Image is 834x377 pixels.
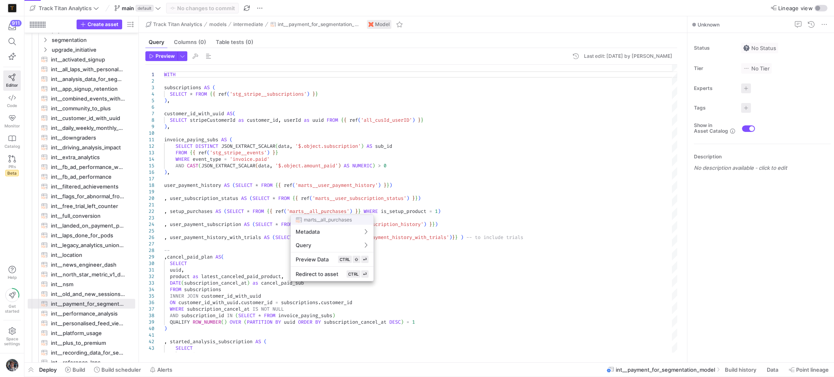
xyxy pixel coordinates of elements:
[363,257,367,262] span: ⏎
[363,272,367,276] span: ⏎
[354,257,359,262] span: ⇧
[340,257,350,262] span: CTRL
[296,242,311,248] span: Query
[296,271,338,277] span: Redirect to asset
[296,256,329,263] span: Preview Data
[304,217,352,223] span: marts__all_purchases
[348,272,359,276] span: CTRL
[296,228,320,235] span: Metadata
